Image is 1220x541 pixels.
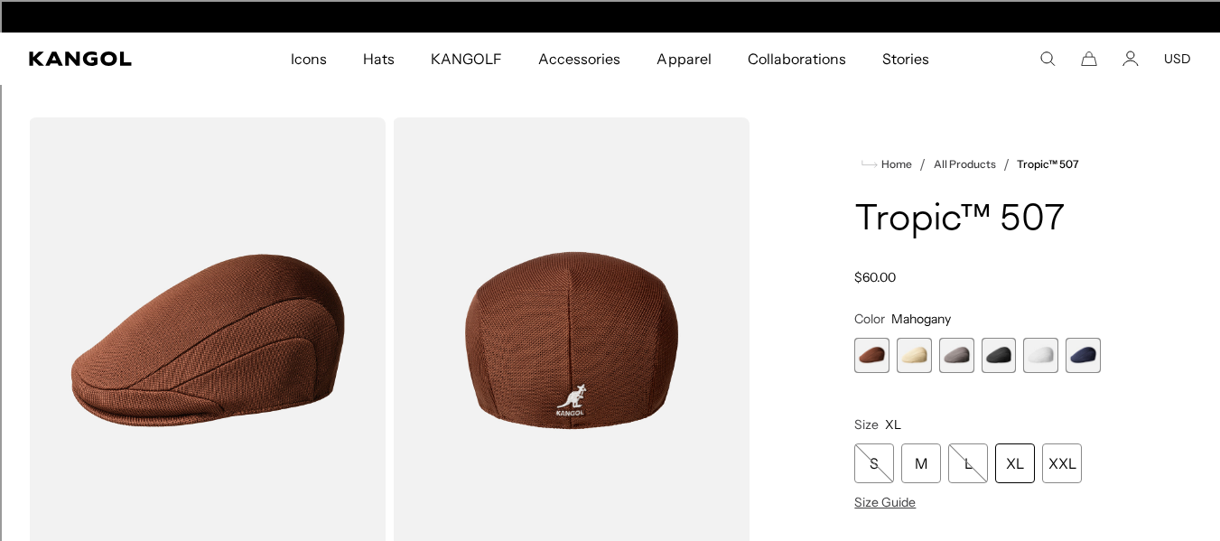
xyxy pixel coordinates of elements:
[1081,51,1097,67] button: Cart
[730,33,864,85] a: Collaborations
[538,33,620,85] span: Accessories
[657,33,711,85] span: Apparel
[864,33,947,85] a: Stories
[1039,51,1056,67] summary: Search here
[748,33,846,85] span: Collaborations
[520,33,638,85] a: Accessories
[1164,51,1191,67] button: USD
[291,33,327,85] span: Icons
[413,33,520,85] a: KANGOLF
[345,33,413,85] a: Hats
[638,33,729,85] a: Apparel
[29,51,191,66] a: Kangol
[273,33,345,85] a: Icons
[431,33,502,85] span: KANGOLF
[363,33,395,85] span: Hats
[1122,51,1139,67] a: Account
[882,33,929,85] span: Stories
